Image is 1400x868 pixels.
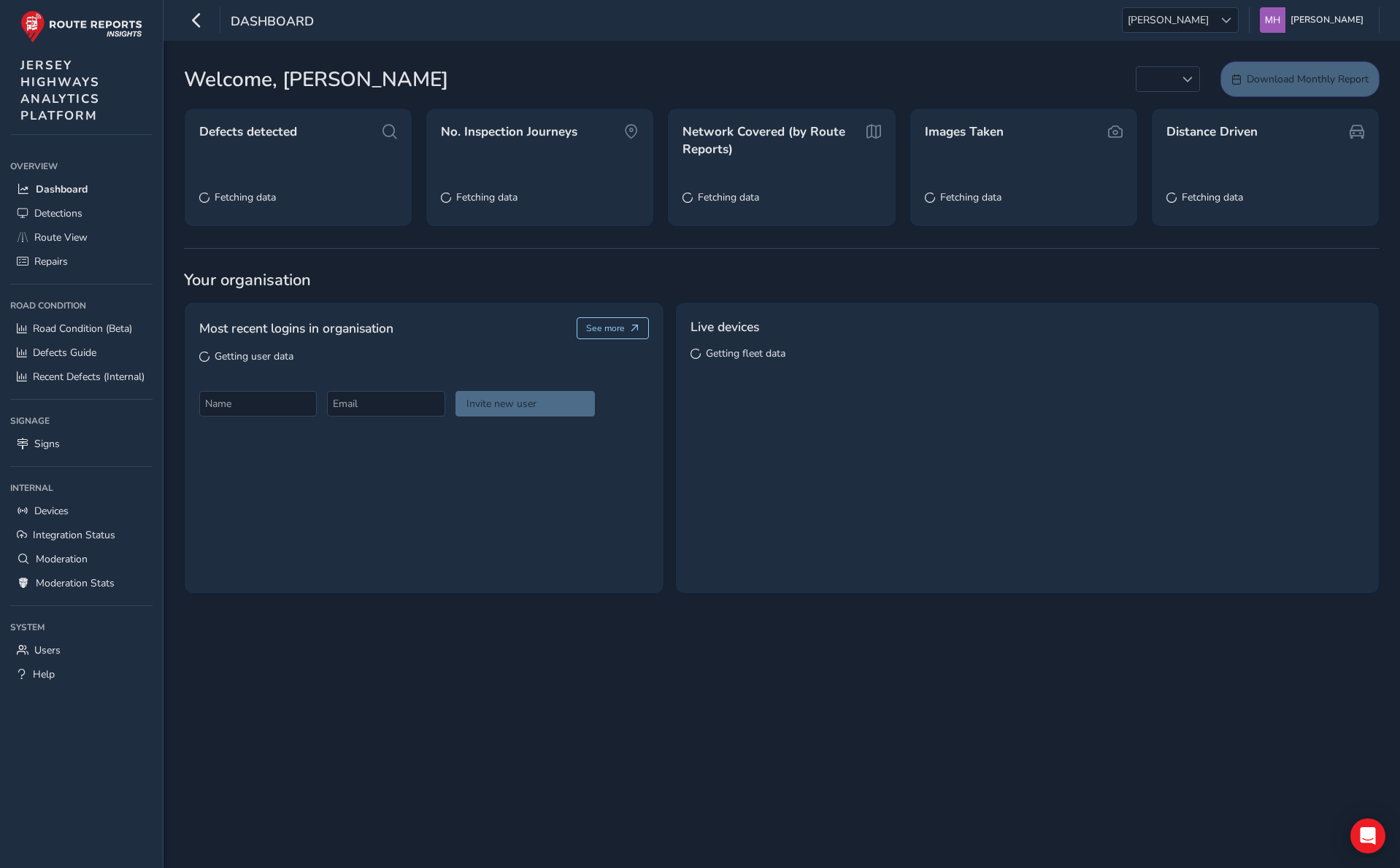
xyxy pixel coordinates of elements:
[10,547,153,571] a: Moderation
[10,155,153,177] div: Overview
[231,12,314,33] span: Dashboard
[184,64,448,95] span: Welcome, [PERSON_NAME]
[34,437,60,451] span: Signs
[456,190,518,204] span: Fetching data
[10,225,153,249] a: Route View
[20,57,100,124] span: JERSEY HIGHWAYS ANALYTICS PLATFORM
[36,182,88,196] span: Dashboard
[10,201,153,225] a: Detections
[36,552,88,566] span: Moderation
[1291,7,1364,33] span: [PERSON_NAME]
[36,576,115,590] span: Moderation Stats
[184,269,1380,291] span: Your organisation
[34,255,68,268] span: Repairs
[33,370,145,384] span: Recent Defects (Internal)
[682,123,861,158] span: Network Covered (by Route Reports)
[10,616,153,638] div: System
[940,190,1001,204] span: Fetching data
[10,295,153,317] div: Road Condition
[33,322,132,336] span: Road Condition (Beta)
[327,391,445,416] input: Email
[1182,190,1243,204] span: Fetching data
[10,523,153,547] a: Integration Status
[1260,7,1285,33] img: diamond-layout
[10,432,153,456] a: Signs
[199,123,297,141] span: Defects detected
[215,349,293,363] span: Getting user data
[10,410,153,432] div: Signage
[33,667,55,681] span: Help
[34,230,88,244] span: Route View
[10,365,153,389] a: Recent Defects (Internal)
[1350,818,1385,853] div: Open Intercom Messenger
[33,346,96,360] span: Defects Guide
[10,341,153,365] a: Defects Guide
[1260,7,1369,33] button: [PERSON_NAME]
[34,206,82,220] span: Detections
[925,123,1004,141] span: Images Taken
[199,319,393,338] span: Most recent logins in organisation
[706,346,785,360] span: Getting fleet data
[586,322,625,334] span: See more
[10,317,153,341] a: Road Condition (Beta)
[10,177,153,201] a: Dashboard
[34,504,69,518] span: Devices
[10,499,153,523] a: Devices
[10,249,153,274] a: Repairs
[34,643,61,657] span: Users
[1123,8,1214,32] span: [PERSON_NAME]
[441,123,577,141] span: No. Inspection Journeys
[1166,123,1258,141] span: Distance Driven
[691,317,759,336] span: Live devices
[577,317,649,339] button: See more
[10,571,153,595] a: Moderation Stats
[199,391,317,416] input: Name
[10,638,153,662] a: Users
[10,477,153,499] div: Internal
[33,528,115,542] span: Integration Status
[215,190,276,204] span: Fetching data
[10,662,153,686] a: Help
[698,190,759,204] span: Fetching data
[20,10,142,43] img: rr logo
